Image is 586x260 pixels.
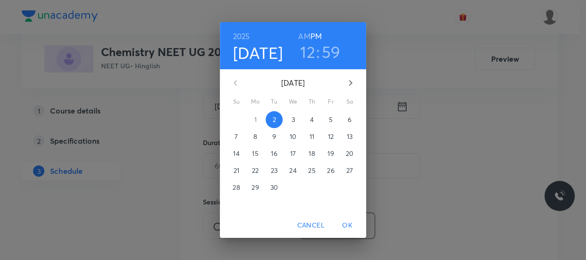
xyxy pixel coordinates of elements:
[322,42,341,62] button: 59
[266,162,283,179] button: 23
[228,97,245,106] span: Su
[285,128,301,145] button: 10
[233,43,283,63] button: [DATE]
[332,217,362,234] button: OK
[322,111,339,128] button: 5
[308,166,315,175] p: 25
[290,149,296,158] p: 17
[266,179,283,196] button: 30
[272,115,276,124] p: 2
[303,128,320,145] button: 11
[298,30,310,43] button: AM
[266,111,283,128] button: 2
[247,128,264,145] button: 8
[316,42,320,62] h3: :
[341,128,358,145] button: 13
[285,111,301,128] button: 3
[327,166,334,175] p: 26
[341,145,358,162] button: 20
[251,183,259,192] p: 29
[341,162,358,179] button: 27
[348,115,352,124] p: 6
[233,30,250,43] button: 2025
[346,149,353,158] p: 20
[234,166,239,175] p: 21
[322,162,339,179] button: 26
[336,219,359,231] span: OK
[303,97,320,106] span: Th
[270,183,278,192] p: 30
[285,97,301,106] span: We
[289,166,296,175] p: 24
[310,115,314,124] p: 4
[247,162,264,179] button: 22
[228,128,245,145] button: 7
[253,132,257,141] p: 8
[322,97,339,106] span: Fr
[234,132,238,141] p: 7
[341,111,358,128] button: 6
[310,30,322,43] button: PM
[291,115,294,124] p: 3
[341,97,358,106] span: Sa
[228,179,245,196] button: 28
[271,149,277,158] p: 16
[252,166,259,175] p: 22
[297,219,325,231] span: Cancel
[228,145,245,162] button: 14
[285,145,301,162] button: 17
[247,179,264,196] button: 29
[303,145,320,162] button: 18
[303,111,320,128] button: 4
[247,145,264,162] button: 15
[347,132,352,141] p: 13
[252,149,258,158] p: 15
[233,183,240,192] p: 28
[329,115,333,124] p: 5
[233,149,239,158] p: 14
[266,128,283,145] button: 9
[309,149,315,158] p: 18
[346,166,353,175] p: 27
[290,132,296,141] p: 10
[266,145,283,162] button: 16
[266,97,283,106] span: Tu
[247,77,339,89] p: [DATE]
[328,132,334,141] p: 12
[228,162,245,179] button: 21
[300,42,315,62] button: 12
[293,217,328,234] button: Cancel
[272,132,276,141] p: 9
[247,97,264,106] span: Mo
[303,162,320,179] button: 25
[285,162,301,179] button: 24
[271,166,277,175] p: 23
[322,145,339,162] button: 19
[322,128,339,145] button: 12
[327,149,334,158] p: 19
[310,132,314,141] p: 11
